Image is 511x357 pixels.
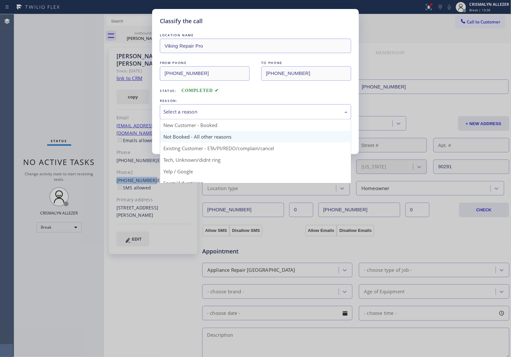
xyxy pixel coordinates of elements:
div: New Customer - Booked [160,119,351,131]
div: FROM PHONE [160,59,250,66]
div: REASON: [160,97,351,104]
input: From phone [160,66,250,81]
div: LOCATION NAME [160,32,351,39]
div: Not Booked - All other reasons [160,131,351,142]
div: Spam/Advertising [160,177,351,189]
div: Select a reason [163,108,348,115]
span: COMPLETED [182,88,219,93]
div: TO PHONE [261,59,351,66]
input: To phone [261,66,351,81]
div: Tech, Unknown/didnt ring [160,154,351,166]
div: Yelp / Google [160,166,351,177]
span: Status: [160,88,177,93]
div: Existing Customer - ETA/PI/REDO/complain/cancel [160,142,351,154]
h5: Classify the call [160,17,203,25]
